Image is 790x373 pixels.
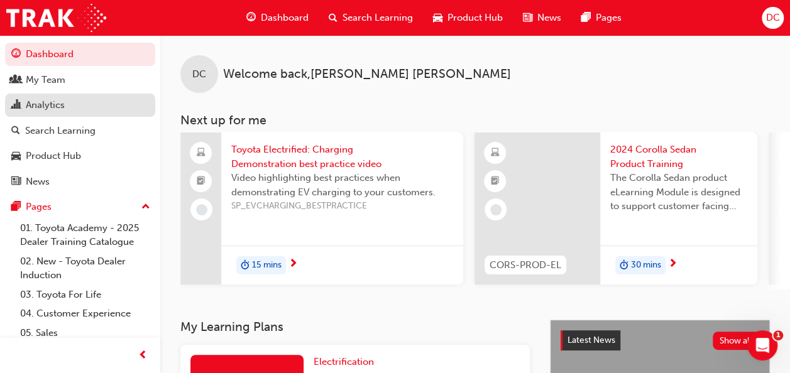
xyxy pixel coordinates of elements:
a: search-iconSearch Learning [319,5,423,31]
span: 15 mins [252,258,282,273]
span: laptop-icon [197,145,206,161]
span: booktick-icon [491,173,500,190]
span: Toyota Electrified: Charging Demonstration best practice video [231,143,453,171]
button: DashboardMy TeamAnalyticsSearch LearningProduct HubNews [5,40,155,195]
a: My Team [5,68,155,92]
div: Product Hub [26,149,81,163]
span: booktick-icon [197,173,206,190]
span: next-icon [668,259,678,270]
span: prev-icon [138,348,148,364]
span: Electrification [314,356,374,367]
span: SP_EVCHARGING_BESTPRACTICE [231,199,453,214]
span: car-icon [433,10,442,26]
span: guage-icon [11,49,21,60]
a: pages-iconPages [571,5,632,31]
button: Pages [5,195,155,219]
span: car-icon [11,151,21,162]
button: DC [762,7,784,29]
div: My Team [26,73,65,87]
a: News [5,170,155,193]
span: learningResourceType_ELEARNING-icon [491,145,500,161]
a: Dashboard [5,43,155,66]
span: CORS-PROD-EL [490,258,561,273]
a: 05. Sales [15,323,155,343]
span: Welcome back , [PERSON_NAME] [PERSON_NAME] [223,67,511,82]
span: up-icon [141,199,150,215]
span: Pages [596,11,622,25]
span: news-icon [11,176,21,188]
span: Video highlighting best practices when demonstrating EV charging to your customers. [231,171,453,199]
div: Analytics [26,98,65,112]
span: learningRecordVerb_NONE-icon [196,204,207,215]
div: Pages [26,200,52,214]
a: Toyota Electrified: Charging Demonstration best practice videoVideo highlighting best practices w... [180,132,463,284]
h3: Next up for me [160,113,790,127]
span: search-icon [11,126,20,137]
a: Latest NewsShow all [561,330,759,350]
button: Show all [713,332,760,350]
a: Electrification [314,355,379,369]
span: duration-icon [241,257,250,274]
a: CORS-PROD-EL2024 Corolla Sedan Product TrainingThe Corolla Sedan product eLearning Module is desi... [475,132,757,284]
span: pages-icon [581,10,591,26]
a: news-iconNews [513,5,571,31]
span: learningRecordVerb_NONE-icon [490,204,502,215]
span: news-icon [523,10,532,26]
span: duration-icon [620,257,628,274]
a: Search Learning [5,119,155,143]
img: Trak [6,4,106,32]
span: 2024 Corolla Sedan Product Training [610,143,747,171]
a: 04. Customer Experience [15,304,155,323]
a: 03. Toyota For Life [15,285,155,305]
span: 1 [773,330,783,340]
span: News [537,11,561,25]
span: 30 mins [631,258,661,273]
span: Product Hub [447,11,503,25]
a: 01. Toyota Academy - 2025 Dealer Training Catalogue [15,219,155,252]
h3: My Learning Plans [180,320,530,334]
a: Analytics [5,94,155,117]
span: pages-icon [11,202,21,213]
div: News [26,175,50,189]
span: DC [192,67,206,82]
span: guage-icon [246,10,256,26]
span: next-icon [288,259,298,270]
span: people-icon [11,75,21,86]
span: DC [765,11,779,25]
span: chart-icon [11,100,21,111]
span: Search Learning [343,11,413,25]
div: Search Learning [25,124,96,138]
span: Latest News [568,335,615,345]
a: guage-iconDashboard [236,5,319,31]
iframe: Intercom live chat [747,330,777,360]
span: Dashboard [261,11,309,25]
span: The Corolla Sedan product eLearning Module is designed to support customer facing sales staff wit... [610,171,747,214]
a: 02. New - Toyota Dealer Induction [15,252,155,285]
a: car-iconProduct Hub [423,5,513,31]
span: search-icon [329,10,337,26]
a: Product Hub [5,144,155,168]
